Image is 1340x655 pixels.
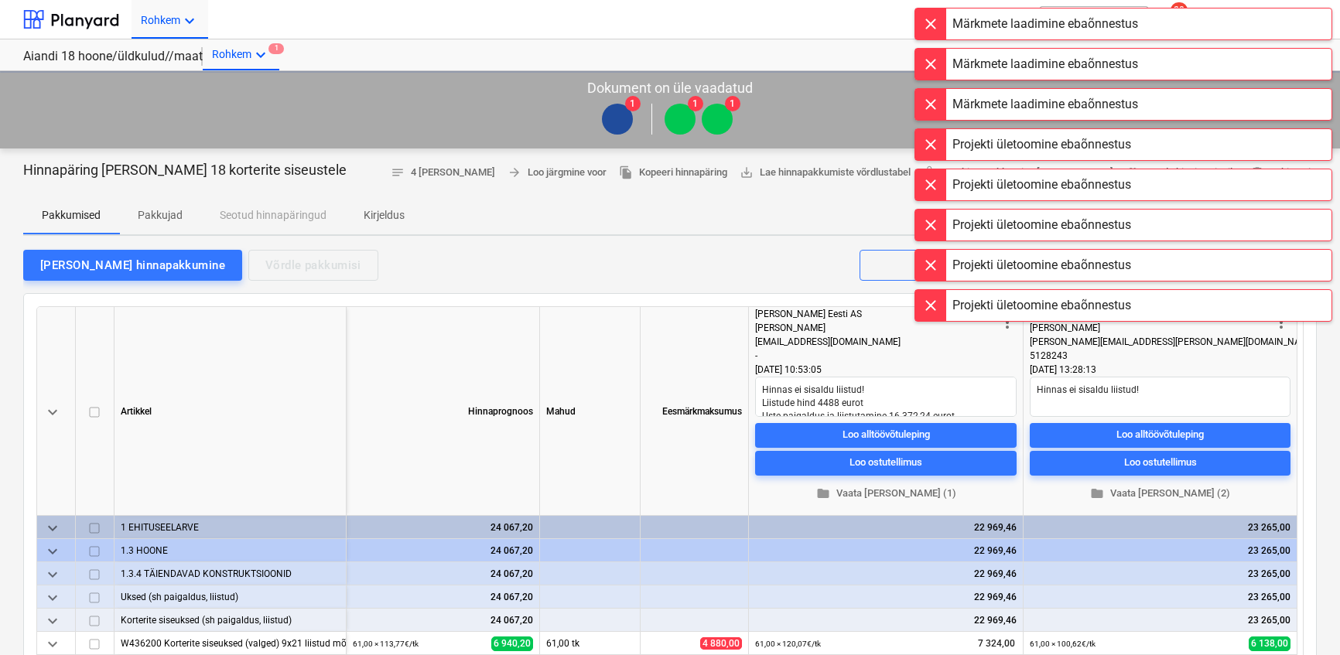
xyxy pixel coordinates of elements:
div: Projekti ületoomine ebaõnnestus [952,135,1131,154]
div: 1.3 HOONE [121,539,340,561]
div: 22 969,46 [755,539,1017,562]
span: more_vert [1272,313,1290,332]
div: Loo ostutellimus [1124,454,1197,472]
button: Vaata [PERSON_NAME] (1) [755,482,1017,506]
div: [PERSON_NAME] hinnapakkumine [40,255,225,275]
button: Loo alltöövõtuleping [1030,423,1290,448]
span: folder [816,486,830,500]
button: [PERSON_NAME] hinnapakkumine [23,250,242,281]
span: people_alt [1126,165,1140,179]
p: Pakkumised [42,207,101,223]
div: Loo alltöövõtuleping [1116,426,1204,444]
div: Loo alltöövõtuleping [843,426,930,444]
button: Loo alltöövõtuleping [755,423,1017,448]
div: 23 265,00 [1030,516,1290,539]
span: Lae hinnapakkumiste võrdlustabel [740,164,911,182]
div: Korterite siseuksed (sh paigaldus, liistud) [121,609,340,631]
i: keyboard_arrow_down [251,46,270,64]
span: keyboard_arrow_down [43,565,62,584]
span: Vaata [PERSON_NAME] (1) [761,485,1010,503]
span: save_alt [740,165,754,179]
span: folder [1090,486,1104,500]
div: W436200 Korterite siseuksed (valged) 9x21 liistud mõlemal pool - aff. [121,632,340,654]
span: 1 [268,43,284,54]
div: - [755,349,998,363]
button: Vaata [PERSON_NAME] (2) [1030,482,1290,506]
div: 22 969,46 [755,585,1017,609]
p: Pakkujad [138,207,183,223]
span: keyboard_arrow_down [43,635,62,653]
span: keyboard_arrow_down [43,588,62,607]
button: Loo ostutellimus [755,451,1017,476]
span: keyboard_arrow_down [43,403,62,421]
span: 4 880,00 [700,637,742,650]
a: Lae hinnapakkumiste võrdlustabel [733,161,917,185]
div: Hinnaprognoos [347,307,540,516]
span: 1 [688,96,703,111]
div: Märkmete laadimine ebaõnnestus [952,15,1138,33]
span: Saada kinnitusringile [1126,164,1238,182]
span: Arhiveeri [1250,164,1311,182]
button: Vaate seadistamine [860,250,1092,281]
div: Rohkem [203,39,279,70]
div: Chat Widget [1263,581,1340,655]
span: Vaata [PERSON_NAME] (2) [1036,485,1284,503]
span: 4 [PERSON_NAME] [391,164,495,182]
p: Dokument on üle vaadatud [587,79,753,97]
span: 7 324,00 [976,637,1017,650]
div: Eesmärkmaksumus [641,307,749,516]
div: 24 067,20 [353,562,533,585]
small: 61,00 × 113,77€ / tk [353,640,419,648]
span: notes [391,165,405,179]
span: 6 138,00 [1249,636,1290,651]
div: [PERSON_NAME] Eesti AS [755,307,998,321]
div: Tiina Räämet [602,104,633,135]
button: Kopeeri hinnapäring [613,161,733,185]
div: Projekti ületoomine ebaõnnestus [952,256,1131,275]
div: 23 265,00 [1030,539,1290,562]
div: [DATE] 10:53:05 [755,363,1017,377]
div: 23 265,00 [1030,585,1290,609]
div: 1 EHITUSEELARVE [121,516,340,538]
small: 61,00 × 100,62€ / tk [1030,640,1096,648]
div: 22 969,46 [755,562,1017,585]
div: [PERSON_NAME] [1030,321,1272,335]
div: Artikkel [115,307,347,516]
span: 1 [725,96,740,111]
span: more_vert [998,313,1017,332]
textarea: Hinnas ei sisaldu liistud! [1030,377,1290,417]
span: Kopeeri hinnapäring [619,164,727,182]
span: [PERSON_NAME][EMAIL_ADDRESS][PERSON_NAME][DOMAIN_NAME] [1030,336,1316,347]
div: 61,00 tk [540,632,641,655]
div: Märt Hanson [702,104,733,135]
span: Loo järgmine voor [508,164,607,182]
div: Projekti ületoomine ebaõnnestus [952,216,1131,234]
span: keyboard_arrow_down [43,612,62,630]
small: 61,00 × 120,07€ / tk [755,640,821,648]
span: [EMAIL_ADDRESS][DOMAIN_NAME] [755,336,901,347]
div: Uksed (sh paigaldus, liistud) [121,585,340,608]
div: 24 067,20 [353,609,533,632]
div: Klaus Treimann [665,104,696,135]
div: Märkmete laadimine ebaõnnestus [952,55,1138,73]
div: 24 067,20 [353,516,533,539]
div: 24 067,20 [353,539,533,562]
span: file_copy [619,165,633,179]
div: Aiandi 18 hoone/üldkulud//maatööd (2101944//2101951) [23,49,184,65]
p: Hinnapäring [PERSON_NAME] 18 korterite siseustele [23,161,347,179]
div: 23 265,00 [1030,562,1290,585]
button: 4 [PERSON_NAME] [385,161,501,185]
p: Kirjeldus [364,207,405,223]
i: keyboard_arrow_down [180,12,199,30]
span: 1 [625,96,641,111]
span: Lae hinnapakkumise [PERSON_NAME] [923,164,1113,182]
span: attach_file [923,165,937,179]
span: keyboard_arrow_down [43,519,62,537]
div: Märkmete laadimine ebaõnnestus [952,95,1138,114]
div: Projekti ületoomine ebaõnnestus [952,176,1131,194]
span: arrow_forward [508,165,521,179]
textarea: Hinnas ei sisaldu liistud! Liistude hind 4488 eurot Uste paigaldus ja liistutamine 16 372,24 euro... [755,377,1017,417]
div: 24 067,20 [353,585,533,609]
div: Projekti ületoomine ebaõnnestus [952,296,1131,315]
div: Mahud [540,307,641,516]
